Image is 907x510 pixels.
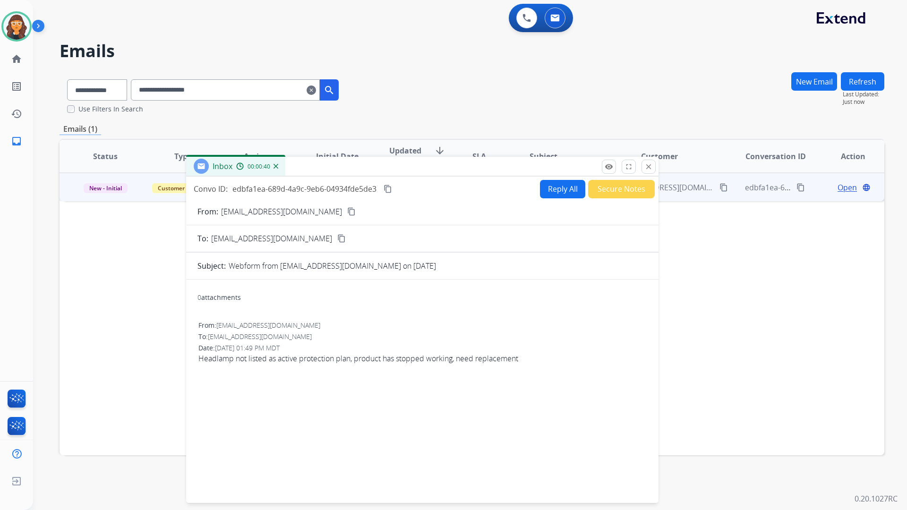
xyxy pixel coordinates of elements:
[434,145,445,156] mat-icon: arrow_downward
[11,108,22,119] mat-icon: history
[605,162,613,171] mat-icon: remove_red_eye
[843,98,884,106] span: Just now
[625,162,633,171] mat-icon: fullscreen
[807,140,884,173] th: Action
[244,151,277,162] span: Assignee
[588,180,655,198] button: Secure Notes
[644,162,653,171] mat-icon: close
[194,183,228,195] p: Convo ID:
[11,53,22,65] mat-icon: home
[197,293,241,302] div: attachments
[472,151,486,162] span: SLA
[347,207,356,216] mat-icon: content_copy
[216,321,320,330] span: [EMAIL_ADDRESS][DOMAIN_NAME]
[745,182,889,193] span: edbfa1ea-689d-4a9c-9eb6-04934fde5de3
[198,343,646,353] div: Date:
[719,183,728,192] mat-icon: content_copy
[197,233,208,244] p: To:
[174,151,192,162] span: Type
[384,185,392,193] mat-icon: content_copy
[248,163,270,170] span: 00:00:40
[197,206,218,217] p: From:
[641,151,678,162] span: Customer
[841,72,884,91] button: Refresh
[855,493,898,504] p: 0.20.1027RC
[78,104,143,114] label: Use Filters In Search
[152,183,214,193] span: Customer Support
[862,183,871,192] mat-icon: language
[215,343,280,352] span: [DATE] 01:49 PM MDT
[791,72,837,91] button: New Email
[530,151,557,162] span: Subject
[221,206,342,217] p: [EMAIL_ADDRESS][DOMAIN_NAME]
[213,161,232,171] span: Inbox
[197,293,201,302] span: 0
[316,151,359,162] span: Initial Date
[307,85,316,96] mat-icon: clear
[745,151,806,162] span: Conversation ID
[211,233,332,244] span: [EMAIL_ADDRESS][DOMAIN_NAME]
[384,145,427,168] span: Updated Date
[93,151,118,162] span: Status
[198,353,646,364] span: Headlamp not listed as active protection plan, product has stopped working, need replacement
[208,332,312,341] span: [EMAIL_ADDRESS][DOMAIN_NAME]
[197,260,226,272] p: Subject:
[232,184,376,194] span: edbfa1ea-689d-4a9c-9eb6-04934fde5de3
[11,136,22,147] mat-icon: inbox
[616,182,714,193] span: [EMAIL_ADDRESS][DOMAIN_NAME]
[843,91,884,98] span: Last Updated:
[324,85,335,96] mat-icon: search
[11,81,22,92] mat-icon: list_alt
[84,183,128,193] span: New - Initial
[838,182,857,193] span: Open
[3,13,30,40] img: avatar
[796,183,805,192] mat-icon: content_copy
[337,234,346,243] mat-icon: content_copy
[229,260,436,272] p: Webform from [EMAIL_ADDRESS][DOMAIN_NAME] on [DATE]
[540,180,585,198] button: Reply All
[60,123,101,135] p: Emails (1)
[60,42,884,60] h2: Emails
[198,332,646,341] div: To:
[198,321,646,330] div: From:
